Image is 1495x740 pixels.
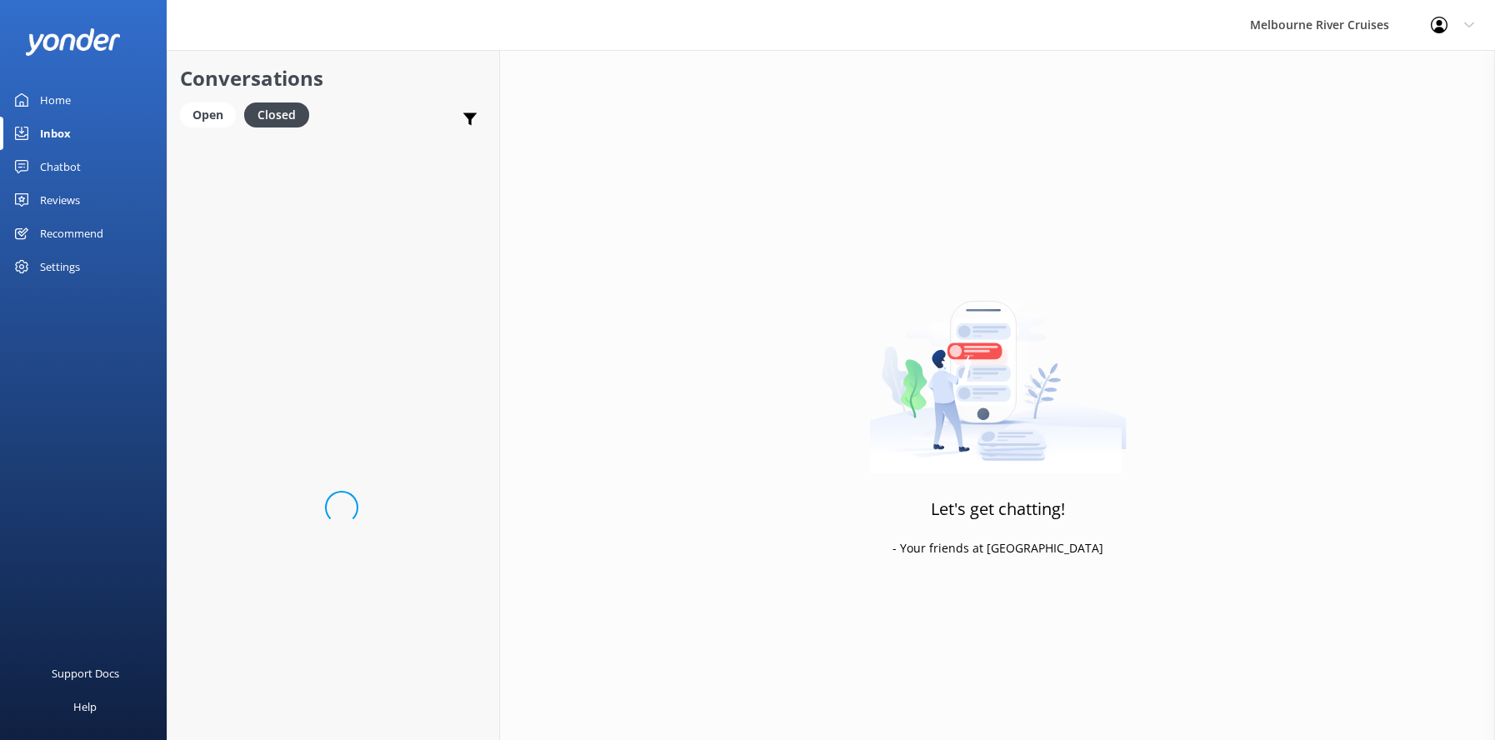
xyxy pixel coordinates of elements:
p: - Your friends at [GEOGRAPHIC_DATA] [892,539,1103,557]
img: artwork of a man stealing a conversation from at giant smartphone [869,266,1127,474]
div: Reviews [40,183,80,217]
div: Inbox [40,117,71,150]
div: Home [40,83,71,117]
div: Recommend [40,217,103,250]
div: Support Docs [52,657,119,690]
div: Closed [244,102,309,127]
a: Closed [244,105,317,123]
div: Open [180,102,236,127]
div: Chatbot [40,150,81,183]
div: Help [73,690,97,723]
h3: Let's get chatting! [931,496,1065,522]
h2: Conversations [180,62,487,94]
a: Open [180,105,244,123]
img: yonder-white-logo.png [25,28,121,56]
div: Settings [40,250,80,283]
